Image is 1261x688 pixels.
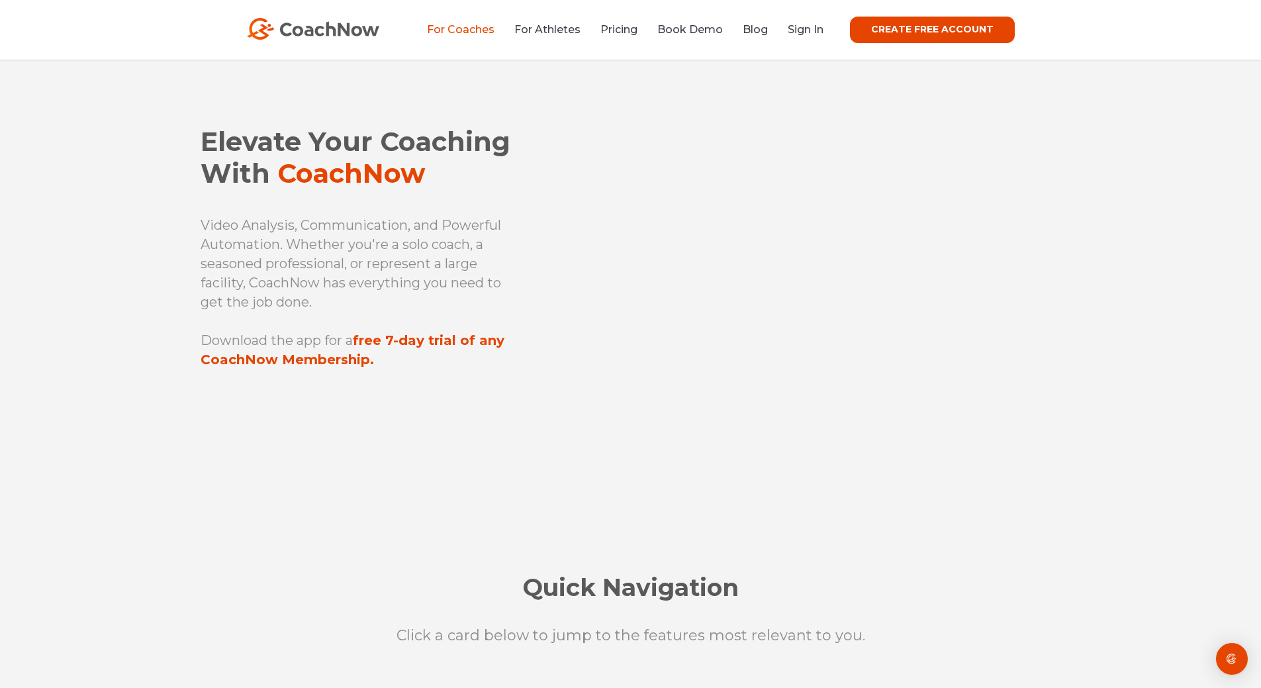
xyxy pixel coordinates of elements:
[788,23,823,36] a: Sign In
[277,157,425,189] span: CoachNow
[201,332,504,368] strong: free 7-day trial of any CoachNow Membership.
[1216,643,1248,675] div: Open Intercom Messenger
[850,17,1015,43] a: CREATE FREE ACCOUNT
[201,331,526,369] p: Download the app for a
[523,573,739,602] span: Quick Navigation
[281,402,446,437] iframe: Embedded CTA
[657,23,723,36] a: Book Demo
[514,23,581,36] a: For Athletes
[201,125,510,189] span: Elevate Your Coaching With
[579,139,1061,415] iframe: YouTube video player
[247,18,379,40] img: CoachNow Logo
[743,23,768,36] a: Blog
[379,624,882,647] p: Click a card below to jump to the features most relevant to you.
[600,23,637,36] a: Pricing
[427,23,494,36] a: For Coaches
[201,216,526,312] p: Video Analysis, Communication, and Powerful Automation. Whether you're a solo coach, a seasoned p...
